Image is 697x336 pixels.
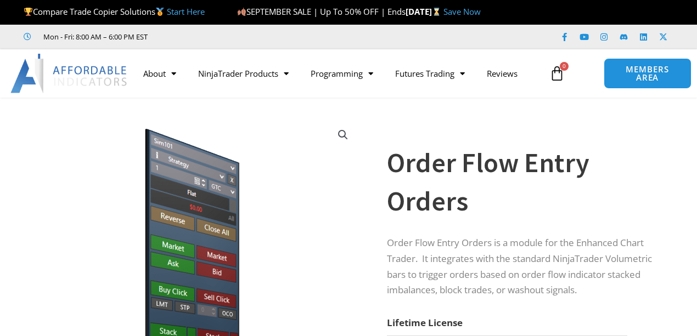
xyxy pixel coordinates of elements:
img: LogoAI | Affordable Indicators – NinjaTrader [10,54,128,93]
a: MEMBERS AREA [604,58,692,89]
span: SEPTEMBER SALE | Up To 50% OFF | Ends [237,6,406,17]
iframe: Customer reviews powered by Trustpilot [163,31,328,42]
h1: Order Flow Entry Orders [387,144,670,220]
img: 🏆 [24,8,32,16]
span: 0 [560,62,569,71]
a: About [132,61,187,86]
p: Order Flow Entry Orders is a module for the Enhanced Chart Trader. It integrates with the standar... [387,235,670,299]
img: 🍂 [238,8,246,16]
a: NinjaTrader Products [187,61,300,86]
a: Futures Trading [384,61,476,86]
a: Programming [300,61,384,86]
span: Compare Trade Copier Solutions [24,6,205,17]
nav: Menu [132,61,544,86]
a: Reviews [476,61,529,86]
span: MEMBERS AREA [615,65,680,82]
a: View full-screen image gallery [333,125,353,145]
img: ⌛ [432,8,441,16]
label: Lifetime License [387,316,463,329]
strong: [DATE] [406,6,443,17]
a: Save Now [443,6,481,17]
a: Start Here [167,6,205,17]
span: Mon - Fri: 8:00 AM – 6:00 PM EST [41,30,148,43]
img: 🥇 [156,8,164,16]
a: 0 [533,58,581,89]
